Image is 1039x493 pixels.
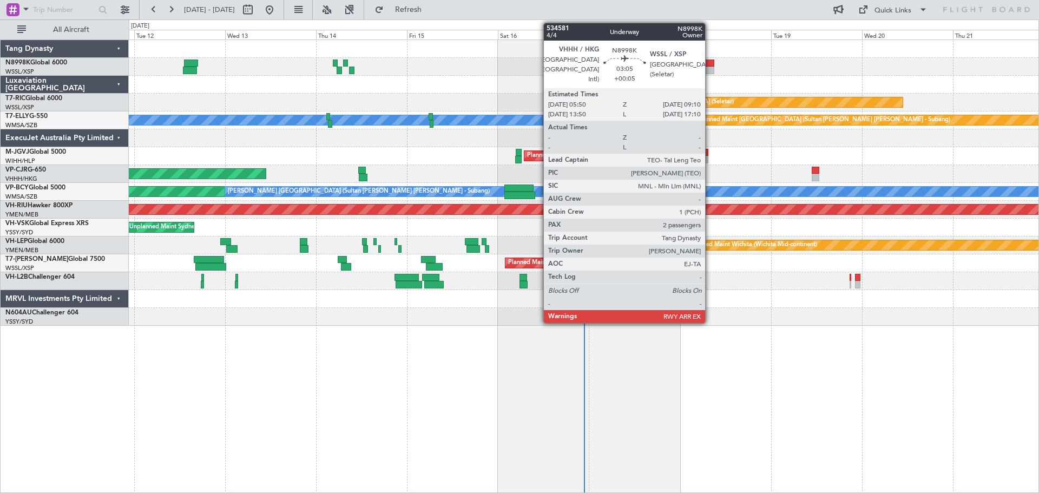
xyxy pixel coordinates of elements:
[498,30,589,40] div: Sat 16
[683,237,817,253] div: Unplanned Maint Wichita (Wichita Mid-continent)
[5,185,65,191] a: VP-BCYGlobal 5000
[853,1,933,18] button: Quick Links
[5,175,37,183] a: VHHH/HKG
[184,5,235,15] span: [DATE] - [DATE]
[527,148,654,164] div: Planned Maint [GEOGRAPHIC_DATA] (Seletar)
[5,220,29,227] span: VH-VSK
[680,30,771,40] div: Mon 18
[386,6,431,14] span: Refresh
[5,60,67,66] a: N8998KGlobal 6000
[5,149,66,155] a: M-JGVJGlobal 5000
[33,2,95,18] input: Trip Number
[407,30,498,40] div: Fri 15
[508,255,635,271] div: Planned Maint [GEOGRAPHIC_DATA] (Seletar)
[131,22,149,31] div: [DATE]
[225,30,316,40] div: Wed 13
[5,318,33,326] a: YSSY/SYD
[874,5,911,16] div: Quick Links
[228,183,490,200] div: [PERSON_NAME] [GEOGRAPHIC_DATA] (Sultan [PERSON_NAME] [PERSON_NAME] - Subang)
[5,121,37,129] a: WMSA/SZB
[28,26,114,34] span: All Aircraft
[5,202,73,209] a: VH-RIUHawker 800XP
[370,1,435,18] button: Refresh
[5,202,28,209] span: VH-RIU
[5,113,48,120] a: T7-ELLYG-550
[5,68,34,76] a: WSSL/XSP
[5,157,35,165] a: WIHH/HLP
[5,228,33,236] a: YSSY/SYD
[5,60,30,66] span: N8998K
[5,95,62,102] a: T7-RICGlobal 6000
[5,167,28,173] span: VP-CJR
[5,185,29,191] span: VP-BCY
[862,30,953,40] div: Wed 20
[5,264,34,272] a: WSSL/XSP
[5,211,38,219] a: YMEN/MEB
[5,103,34,111] a: WSSL/XSP
[5,238,28,245] span: VH-LEP
[599,94,734,110] div: Unplanned Maint [GEOGRAPHIC_DATA] (Seletar)
[5,113,29,120] span: T7-ELLY
[5,193,37,201] a: WMSA/SZB
[5,310,78,316] a: N604AUChallenger 604
[5,167,46,173] a: VP-CJRG-650
[5,256,68,262] span: T7-[PERSON_NAME]
[589,30,680,40] div: Sun 17
[316,30,407,40] div: Thu 14
[5,310,32,316] span: N604AU
[691,112,950,128] div: Unplanned Maint [GEOGRAPHIC_DATA] (Sultan [PERSON_NAME] [PERSON_NAME] - Subang)
[129,219,262,235] div: Unplanned Maint Sydney ([PERSON_NAME] Intl)
[134,30,225,40] div: Tue 12
[5,238,64,245] a: VH-LEPGlobal 6000
[5,220,89,227] a: VH-VSKGlobal Express XRS
[5,246,38,254] a: YMEN/MEB
[5,274,75,280] a: VH-L2BChallenger 604
[12,21,117,38] button: All Aircraft
[5,256,105,262] a: T7-[PERSON_NAME]Global 7500
[5,274,28,280] span: VH-L2B
[771,30,862,40] div: Tue 19
[5,149,29,155] span: M-JGVJ
[5,95,25,102] span: T7-RIC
